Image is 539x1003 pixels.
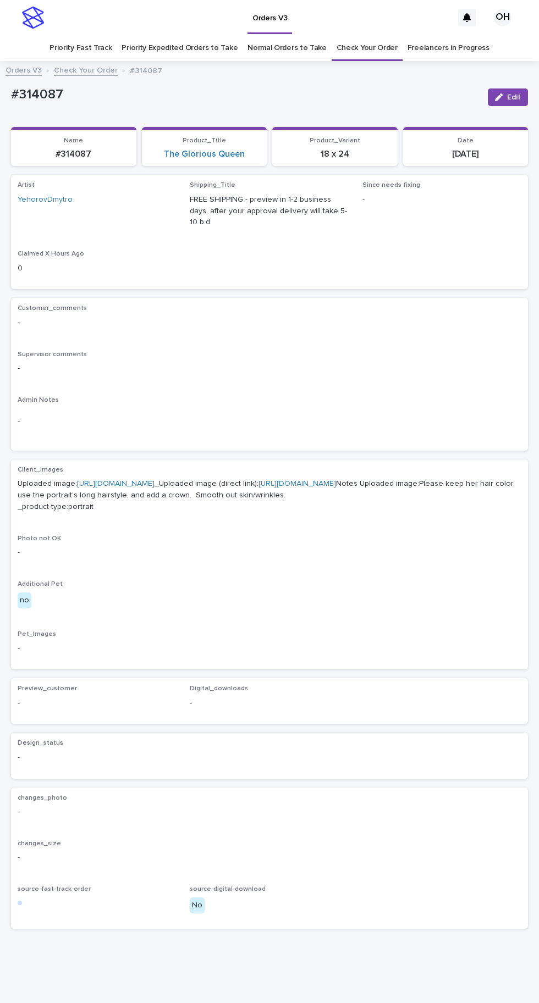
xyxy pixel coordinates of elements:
a: Normal Orders to Take [248,35,327,61]
span: Name [64,137,83,144]
span: Since needs fixing [362,182,420,189]
span: Date [458,137,474,144]
span: source-fast-track-order [18,886,91,893]
img: stacker-logo-s-only.png [22,7,44,29]
span: Customer_comments [18,305,87,312]
span: Edit [507,93,521,101]
p: - [18,697,177,709]
span: changes_size [18,840,61,847]
p: - [18,752,177,763]
span: Admin Notes [18,397,59,403]
span: Digital_downloads [190,685,248,692]
p: FREE SHIPPING - preview in 1-2 business days, after your approval delivery will take 5-10 b.d. [190,194,349,228]
span: Additional Pet [18,581,63,588]
p: Uploaded image: _Uploaded image (direct link): Notes Uploaded image:Please keep her hair color, u... [18,478,521,512]
span: Preview_customer [18,685,77,692]
a: The Glorious Queen [164,149,245,159]
p: - [18,642,521,654]
span: Artist [18,182,35,189]
span: Client_Images [18,467,63,473]
a: Priority Fast Track [50,35,112,61]
span: Supervisor comments [18,351,87,358]
p: 0 [18,263,177,274]
div: No [190,897,205,913]
span: Product_Title [183,137,226,144]
p: - [190,697,349,709]
p: - [18,317,521,329]
p: #314087 [18,149,130,159]
p: - [362,194,521,206]
p: #314087 [11,87,479,103]
p: - [18,852,521,863]
div: no [18,592,31,608]
a: [URL][DOMAIN_NAME] [77,480,155,487]
p: - [18,806,521,818]
span: Design_status [18,740,63,746]
span: Pet_Images [18,631,56,638]
div: OH [494,9,512,26]
p: - [18,416,521,428]
p: 18 x 24 [279,149,391,159]
span: Photo not OK [18,535,61,542]
p: #314087 [130,64,162,76]
a: Orders V3 [5,63,42,76]
a: Check Your Order [337,35,398,61]
span: Product_Variant [310,137,360,144]
p: [DATE] [410,149,522,159]
a: YehorovDmytro [18,194,73,206]
button: Edit [488,88,528,106]
span: changes_photo [18,795,67,801]
a: Priority Expedited Orders to Take [122,35,238,61]
span: Shipping_Title [190,182,235,189]
p: - [18,363,521,374]
span: Claimed X Hours Ago [18,251,84,257]
a: Check Your Order [54,63,118,76]
span: source-digital-download [190,886,266,893]
a: [URL][DOMAIN_NAME] [258,480,336,487]
p: - [18,547,521,558]
a: Freelancers in Progress [408,35,490,61]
